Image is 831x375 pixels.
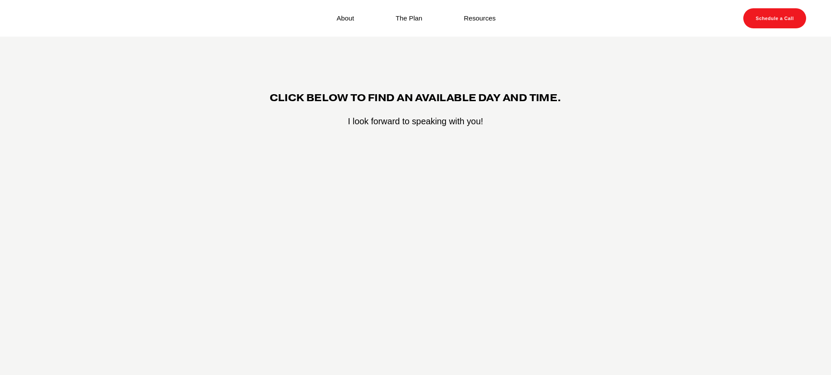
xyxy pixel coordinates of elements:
[743,8,806,28] a: Schedule a Call
[337,12,354,24] a: About
[123,115,708,129] p: I look forward to speaking with you!
[25,8,81,28] img: Discover Blind Spots
[123,92,708,103] h4: CLICK BELOW TO FIND AN AVAILABLE DAY AND TIME.
[395,12,422,24] a: The Plan
[464,12,496,24] a: Resources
